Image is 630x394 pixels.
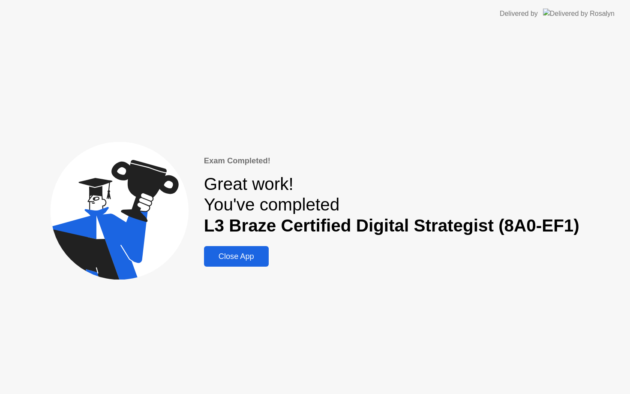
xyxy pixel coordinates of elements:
div: Great work! You've completed [204,174,579,236]
button: Close App [204,246,269,267]
b: L3 Braze Certified Digital Strategist (8A0-EF1) [204,216,579,235]
img: Delivered by Rosalyn [543,9,615,18]
div: Close App [207,252,266,261]
div: Exam Completed! [204,155,579,167]
div: Delivered by [500,9,538,19]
